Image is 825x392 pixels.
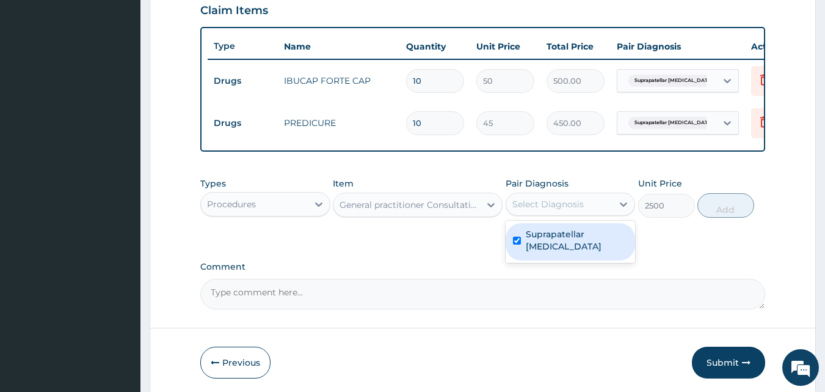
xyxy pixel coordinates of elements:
[23,61,49,92] img: d_794563401_company_1708531726252_794563401
[526,228,628,253] label: Suprapatellar [MEDICAL_DATA]
[6,262,233,305] textarea: Type your message and hit 'Enter'
[200,6,230,35] div: Minimize live chat window
[628,75,719,87] span: Suprapatellar [MEDICAL_DATA]
[333,177,354,190] label: Item
[628,117,719,129] span: Suprapatellar [MEDICAL_DATA]
[697,193,754,218] button: Add
[200,179,226,189] label: Types
[64,68,205,84] div: Chat with us now
[400,34,470,59] th: Quantity
[278,34,400,59] th: Name
[71,118,169,242] span: We're online!
[611,34,745,59] th: Pair Diagnosis
[208,112,278,135] td: Drugs
[278,111,400,135] td: PREDICURE
[200,347,271,379] button: Previous
[340,199,481,211] div: General practitioner Consultation follow up
[692,347,765,379] button: Submit
[207,198,256,210] div: Procedures
[506,177,569,190] label: Pair Diagnosis
[512,198,584,210] div: Select Diagnosis
[208,35,278,57] th: Type
[200,262,766,272] label: Comment
[200,4,268,18] h3: Claim Items
[470,34,540,59] th: Unit Price
[540,34,611,59] th: Total Price
[278,68,400,93] td: IBUCAP FORTE CAP
[638,177,682,190] label: Unit Price
[745,34,806,59] th: Actions
[208,70,278,92] td: Drugs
